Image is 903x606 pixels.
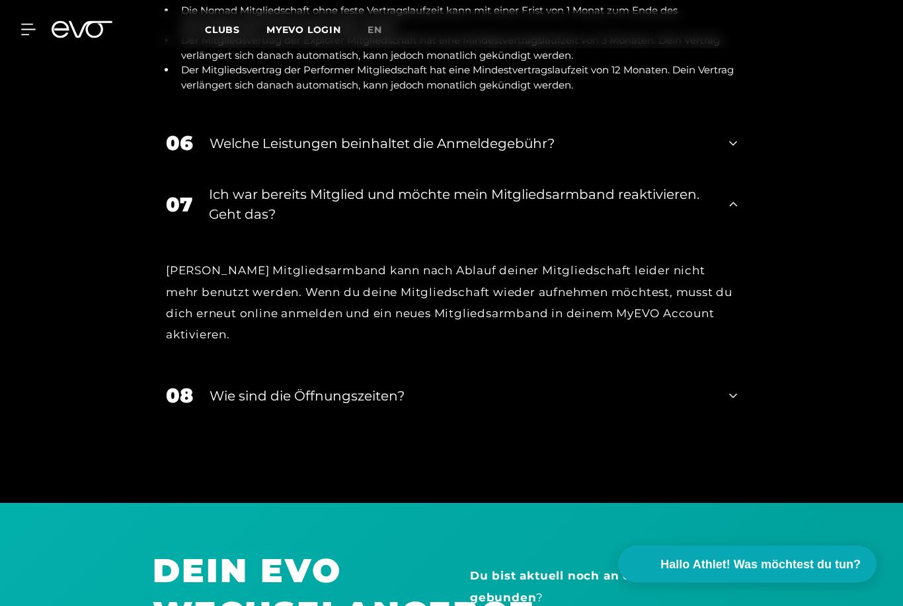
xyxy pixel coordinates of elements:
[166,190,192,220] div: 07
[266,24,341,36] a: MYEVO LOGIN
[470,570,744,604] strong: Du bist aktuell noch an ein anderes Studio gebunden
[205,23,266,36] a: Clubs
[368,22,398,38] a: en
[205,24,240,36] span: Clubs
[368,24,382,36] span: en
[176,63,737,93] li: Der Mitgliedsvertrag der Performer Mitgliedschaft hat eine Mindestvertragslaufzeit von 12 Monaten...
[618,546,877,583] button: Hallo Athlet! Was möchtest du tun?
[166,381,193,411] div: 08
[166,129,193,159] div: 06
[210,134,713,154] div: Welche Leistungen beinhaltet die Anmeldegebühr?
[660,556,861,574] span: Hallo Athlet! Was möchtest du tun?
[210,387,713,406] div: Wie sind die Öffnungszeiten?
[209,185,713,225] div: Ich war bereits Mitglied und möchte mein Mitgliedsarmband reaktivieren. Geht das?
[166,260,737,346] div: [PERSON_NAME] Mitgliedsarmband kann nach Ablauf deiner Mitgliedschaft leider nicht mehr benutzt w...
